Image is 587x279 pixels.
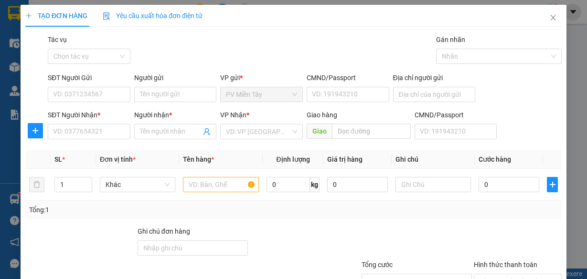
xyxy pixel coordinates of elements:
span: Giá trị hàng [327,155,363,163]
label: Ghi chú đơn hàng [138,227,190,235]
div: Người nhận [134,110,217,120]
input: Ghi chú đơn hàng [138,240,248,256]
span: SL [54,155,62,163]
img: icon [103,12,110,20]
span: Khác [106,177,170,192]
span: user-add [203,128,211,135]
div: Người gửi [134,72,217,83]
button: plus [547,177,558,192]
input: 0 [327,177,388,192]
span: PV Miền Tây [226,87,297,102]
button: delete [29,177,44,192]
span: Giao hàng [307,111,337,119]
span: plus [547,181,557,188]
span: Giao [307,124,332,139]
span: close [549,14,557,21]
label: Gán nhãn [436,36,465,43]
span: Đơn vị tính [100,155,136,163]
span: VP Nhận [220,111,246,119]
input: Địa chỉ của người gửi [393,87,476,102]
span: Cước hàng [479,155,511,163]
button: plus [28,123,43,138]
div: CMND/Passport [307,72,389,83]
span: Tổng cước [362,261,393,269]
div: CMND/Passport [415,110,497,120]
input: Dọc đường [332,124,411,139]
input: Ghi Chú [395,177,471,192]
div: SĐT Người Gửi [48,72,130,83]
label: Tác vụ [48,36,67,43]
label: Hình thức thanh toán [474,261,537,269]
span: plus [28,127,43,134]
div: VP gửi [220,72,303,83]
div: Tổng: 1 [29,205,227,215]
button: Close [540,5,566,31]
th: Ghi chú [392,150,475,169]
span: Yêu cầu xuất hóa đơn điện tử [103,12,203,20]
span: TẠO ĐƠN HÀNG [25,12,87,20]
span: Tên hàng [183,155,214,163]
input: VD: Bàn, Ghế [183,177,259,192]
span: plus [25,12,32,19]
div: SĐT Người Nhận [48,110,130,120]
span: Định lượng [276,155,310,163]
span: kg [310,177,320,192]
div: Địa chỉ người gửi [393,72,476,83]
